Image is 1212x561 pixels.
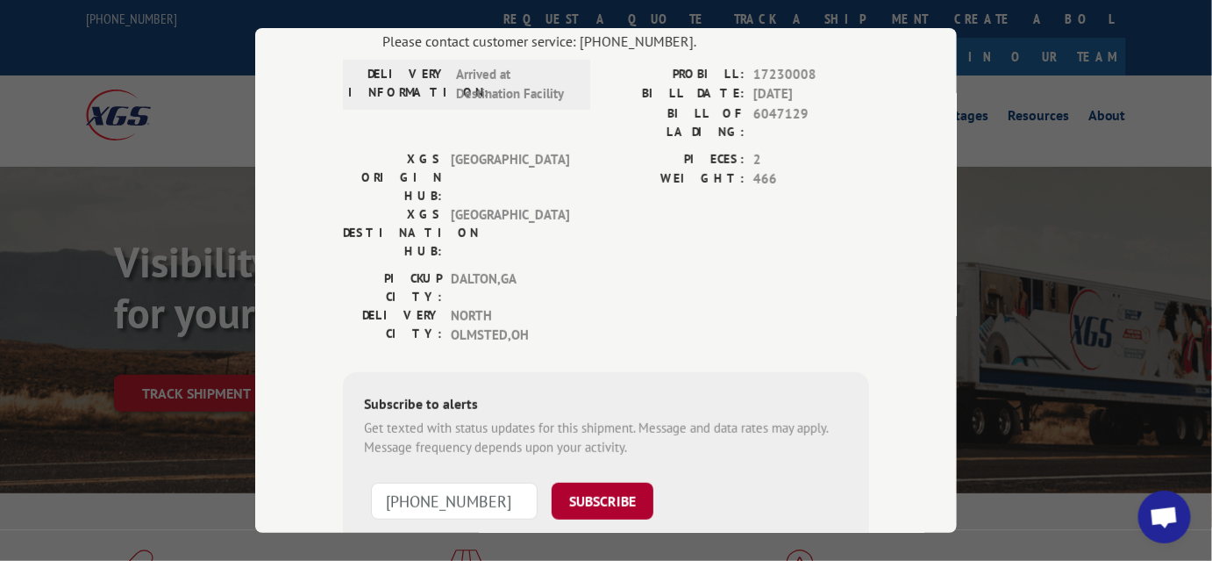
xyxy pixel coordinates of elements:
[364,419,848,458] div: Get texted with status updates for this shipment. Message and data rates may apply. Message frequ...
[343,205,442,261] label: XGS DESTINATION HUB:
[456,65,574,104] span: Arrived at Destination Facility
[753,150,869,170] span: 2
[343,270,442,306] label: PICKUP CITY:
[753,84,869,104] span: [DATE]
[451,150,569,205] span: [GEOGRAPHIC_DATA]
[753,104,869,141] span: 6047129
[753,65,869,85] span: 17230008
[451,205,569,261] span: [GEOGRAPHIC_DATA]
[606,150,745,170] label: PIECES:
[364,393,848,419] div: Subscribe to alerts
[451,306,569,346] span: NORTH OLMSTED , OH
[1138,491,1191,543] div: Open chat
[606,169,745,190] label: WEIGHT:
[343,306,442,346] label: DELIVERY CITY:
[606,104,745,141] label: BILL OF LADING:
[753,169,869,190] span: 466
[371,483,538,520] input: Phone Number
[364,531,395,548] strong: Note:
[606,65,745,85] label: PROBILL:
[451,270,569,306] span: DALTON , GA
[348,65,447,104] label: DELIVERY INFORMATION:
[606,84,745,104] label: BILL DATE:
[552,483,653,520] button: SUBSCRIBE
[382,31,869,52] div: Please contact customer service: [PHONE_NUMBER].
[343,150,442,205] label: XGS ORIGIN HUB:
